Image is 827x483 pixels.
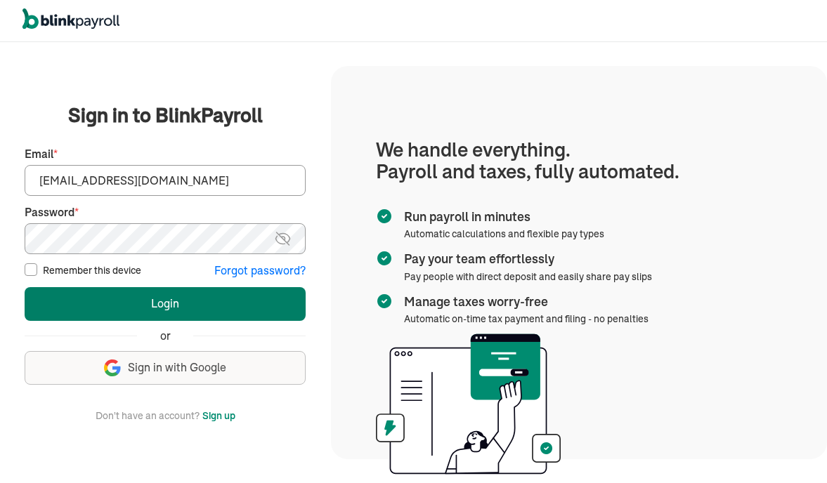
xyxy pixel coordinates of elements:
span: Don't have an account? [96,407,200,424]
label: Email [25,146,306,162]
img: checkmark [376,208,393,225]
span: Manage taxes worry-free [404,293,643,311]
button: Sign up [202,407,235,424]
h1: We handle everything. Payroll and taxes, fully automated. [376,139,782,183]
span: Sign in to BlinkPayroll [68,101,263,129]
img: checkmark [376,293,393,310]
span: Run payroll in minutes [404,208,599,226]
img: illustration [376,333,561,475]
img: logo [22,8,119,29]
img: google [104,359,121,376]
span: Pay your team effortlessly [404,250,646,268]
button: Sign in with Google [25,351,306,385]
button: Login [25,287,306,321]
span: Sign in with Google [128,359,226,376]
span: Automatic on-time tax payment and filing - no penalties [404,312,649,325]
button: Forgot password? [214,263,306,279]
span: or [160,328,171,344]
img: checkmark [376,250,393,267]
input: Your email address [25,165,306,196]
img: eye [274,230,292,247]
span: Automatic calculations and flexible pay types [404,227,604,240]
iframe: Chat Widget [586,331,827,483]
span: Pay people with direct deposit and easily share pay slips [404,270,652,283]
label: Remember this device [43,263,141,277]
label: Password [25,204,306,220]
